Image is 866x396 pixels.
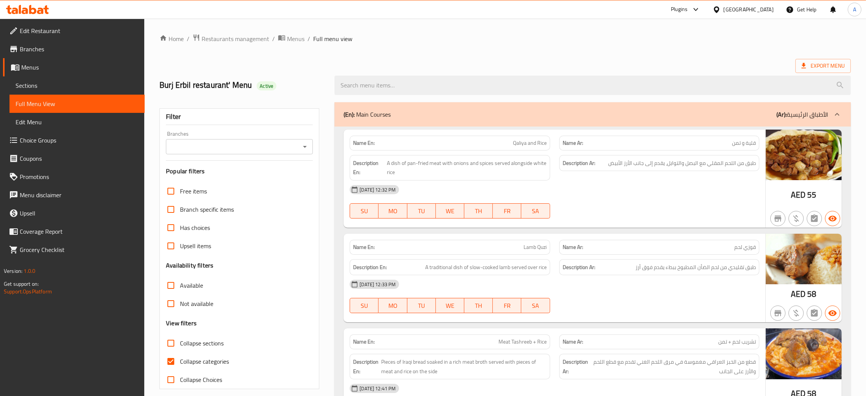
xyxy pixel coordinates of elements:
[20,209,139,218] span: Upsell
[791,187,806,202] span: AED
[436,203,464,219] button: WE
[9,95,145,113] a: Full Menu View
[313,34,352,43] span: Full menu view
[350,203,379,219] button: SU
[344,110,391,119] p: Main Courses
[521,203,550,219] button: SA
[187,34,189,43] li: /
[4,279,39,289] span: Get support on:
[287,34,304,43] span: Menus
[789,306,804,321] button: Purchased item
[718,338,756,346] span: تشريب لحم + تمن
[159,34,184,43] a: Home
[467,300,490,311] span: TH
[9,113,145,131] a: Edit Menu
[334,76,851,95] input: search
[563,338,583,346] strong: Name Ar:
[180,241,211,250] span: Upsell items
[3,168,145,186] a: Promotions
[16,81,139,90] span: Sections
[4,266,22,276] span: Version:
[776,109,787,120] b: (Ar):
[524,206,547,217] span: SA
[20,44,139,54] span: Branches
[636,263,756,272] span: طبق تقليدي من لحم الضأن المطبوخ ببطء يقدم فوق أرز
[766,328,842,379] img: 4d7bbeee-cc9a-48d4-b14e-65d0274ece25.jpg
[801,61,845,71] span: Export Menu
[3,204,145,222] a: Upsell
[202,34,269,43] span: Restaurants management
[563,263,595,272] strong: Description Ar:
[766,130,842,180] img: 54735f66-1ed0-4c72-b9af-dc6b23644c71.jpg
[387,158,547,177] span: A dish of pan-fried meat with onions and spices served alongside white rice
[353,357,379,376] strong: Description En:
[166,109,313,125] div: Filter
[159,34,851,44] nav: breadcrumb
[521,298,550,313] button: SA
[3,186,145,204] a: Menu disclaimer
[770,306,786,321] button: Not branch specific item
[766,234,842,284] img: 8ed7e3b9-0c25-460a-bdd0-461f32322d90.jpg
[464,298,493,313] button: TH
[353,263,387,272] strong: Description En:
[563,357,590,376] strong: Description Ar:
[493,298,521,313] button: FR
[353,338,375,346] strong: Name En:
[808,187,817,202] span: 55
[350,298,379,313] button: SU
[825,306,840,321] button: Available
[853,5,856,14] span: A
[410,206,433,217] span: TU
[24,266,35,276] span: 1.0.0
[3,40,145,58] a: Branches
[4,287,52,296] a: Support.OpsPlatform
[20,154,139,163] span: Coupons
[436,298,464,313] button: WE
[608,158,756,168] span: طبق من اللحم المقلي مع البصل والتوابل، يقدم إلى جانب الأرز الأبيض
[353,139,375,147] strong: Name En:
[180,339,224,348] span: Collapse sections
[791,287,806,301] span: AED
[308,34,310,43] li: /
[166,319,197,328] h3: View filters
[825,211,840,226] button: Available
[795,59,851,73] span: Export Menu
[20,136,139,145] span: Choice Groups
[20,172,139,181] span: Promotions
[732,139,756,147] span: قلية و تمن
[353,206,375,217] span: SU
[272,34,275,43] li: /
[159,79,325,91] h2: Burj Erbil restaurant' Menu
[180,223,210,232] span: Has choices
[166,261,213,270] h3: Availability filters
[16,117,139,127] span: Edit Menu
[278,34,304,44] a: Menus
[808,287,817,301] span: 58
[353,300,375,311] span: SU
[180,281,203,290] span: Available
[591,357,756,376] span: قطع من الخبز العراقي مغموسة في مرق اللحم الغني تقدم مع قطع اللحم والأرز على الجانب
[524,243,547,251] span: Lamb Quzi
[379,203,407,219] button: MO
[425,263,547,272] span: A traditional dish of slow-cooked lamb served over rice
[3,149,145,168] a: Coupons
[410,300,433,311] span: TU
[21,63,139,72] span: Menus
[776,110,828,119] p: الأطباق الرئيسية
[770,211,786,226] button: Not branch specific item
[356,186,399,193] span: [DATE] 12:32 PM
[671,5,688,14] div: Plugins
[166,167,313,176] h3: Popular filters
[496,206,518,217] span: FR
[379,298,407,313] button: MO
[300,141,310,152] button: Open
[356,385,399,392] span: [DATE] 12:41 PM
[807,306,822,321] button: Not has choices
[180,299,213,308] span: Not available
[3,131,145,149] a: Choice Groups
[493,203,521,219] button: FR
[382,206,404,217] span: MO
[789,211,804,226] button: Purchased item
[180,375,222,384] span: Collapse Choices
[3,222,145,241] a: Coverage Report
